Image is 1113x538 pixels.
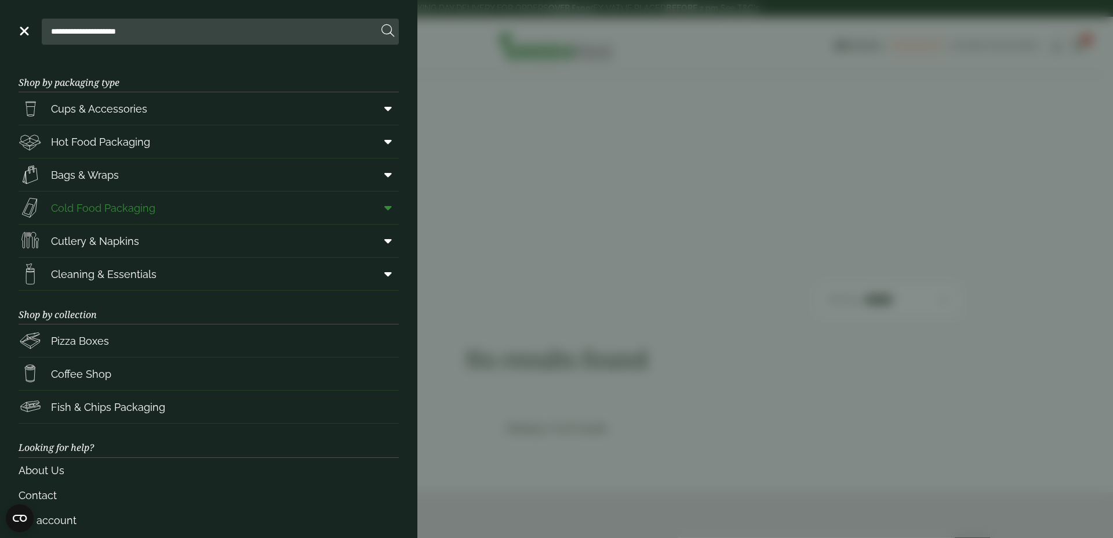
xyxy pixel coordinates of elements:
[19,59,399,92] h3: Shop by packaging type
[19,391,399,423] a: Fish & Chips Packaging
[19,92,399,125] a: Cups & Accessories
[19,324,399,357] a: Pizza Boxes
[19,395,42,418] img: FishNchip_box.svg
[19,362,42,385] img: HotDrink_paperCup.svg
[51,233,139,249] span: Cutlery & Napkins
[19,125,399,158] a: Hot Food Packaging
[19,291,399,324] h3: Shop by collection
[19,158,399,191] a: Bags & Wraps
[19,508,399,533] a: My account
[51,101,147,117] span: Cups & Accessories
[6,504,34,532] button: Open CMP widget
[19,424,399,457] h3: Looking for help?
[19,192,399,224] a: Cold Food Packaging
[19,229,42,252] img: Cutlery.svg
[19,196,42,219] img: Sandwich_box.svg
[19,258,399,290] a: Cleaning & Essentials
[51,200,155,216] span: Cold Food Packaging
[19,458,399,483] a: About Us
[19,358,399,390] a: Coffee Shop
[51,333,109,349] span: Pizza Boxes
[19,163,42,186] img: Paper_carriers.svg
[19,262,42,286] img: open-wipe.svg
[51,366,111,382] span: Coffee Shop
[19,329,42,352] img: Pizza_boxes.svg
[51,266,157,282] span: Cleaning & Essentials
[19,130,42,153] img: Deli_box.svg
[51,134,150,150] span: Hot Food Packaging
[19,225,399,257] a: Cutlery & Napkins
[51,399,165,415] span: Fish & Chips Packaging
[19,97,42,120] img: PintNhalf_cup.svg
[19,483,399,508] a: Contact
[51,167,119,183] span: Bags & Wraps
